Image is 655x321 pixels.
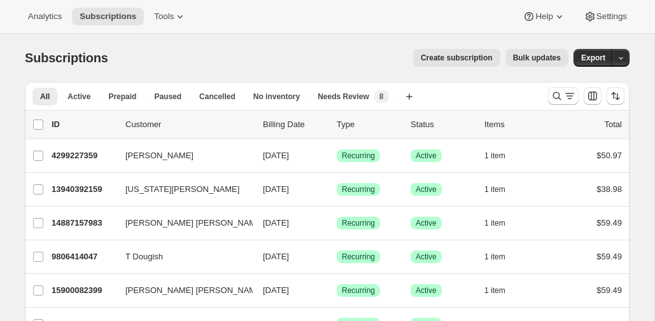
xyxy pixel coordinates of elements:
[154,11,174,22] span: Tools
[484,151,505,161] span: 1 item
[52,250,115,263] p: 9806414047
[263,151,289,160] span: [DATE]
[548,87,579,105] button: Search and filter results
[263,252,289,261] span: [DATE]
[342,184,375,195] span: Recurring
[605,118,622,131] p: Total
[513,53,561,63] span: Bulk updates
[596,151,622,160] span: $50.97
[399,88,419,106] button: Create new view
[52,282,622,299] div: 15900082399[PERSON_NAME] [PERSON_NAME][DATE]SuccessRecurringSuccessActive1 item$59.49
[72,8,144,25] button: Subscriptions
[52,181,622,198] div: 13940392159[US_STATE][PERSON_NAME][DATE]SuccessRecurringSuccessActive1 item$38.98
[52,284,115,297] p: 15900082399
[596,252,622,261] span: $59.49
[263,285,289,295] span: [DATE]
[108,92,136,102] span: Prepaid
[596,218,622,228] span: $59.49
[52,248,622,266] div: 9806414047T Dougish[DATE]SuccessRecurringSuccessActive1 item$59.49
[263,118,327,131] p: Billing Date
[263,218,289,228] span: [DATE]
[416,285,437,296] span: Active
[484,248,519,266] button: 1 item
[484,118,548,131] div: Items
[379,92,384,102] span: 8
[584,87,602,105] button: Customize table column order and visibility
[413,49,500,67] button: Create subscription
[484,214,519,232] button: 1 item
[125,118,253,131] p: Customer
[596,184,622,194] span: $38.98
[25,51,108,65] span: Subscriptions
[337,118,400,131] div: Type
[581,53,605,63] span: Export
[118,247,245,267] button: T Dougish
[20,8,69,25] button: Analytics
[342,285,375,296] span: Recurring
[28,11,62,22] span: Analytics
[125,250,163,263] span: T Dougish
[576,8,635,25] button: Settings
[146,8,194,25] button: Tools
[125,217,264,229] span: [PERSON_NAME] [PERSON_NAME]
[263,184,289,194] span: [DATE]
[416,218,437,228] span: Active
[535,11,553,22] span: Help
[253,92,300,102] span: No inventory
[52,118,622,131] div: IDCustomerBilling DateTypeStatusItemsTotal
[80,11,136,22] span: Subscriptions
[342,151,375,161] span: Recurring
[505,49,568,67] button: Bulk updates
[574,49,613,67] button: Export
[411,118,474,131] p: Status
[421,53,493,63] span: Create subscription
[125,284,264,297] span: [PERSON_NAME] [PERSON_NAME]
[125,183,239,196] span: [US_STATE][PERSON_NAME]
[484,181,519,198] button: 1 item
[484,252,505,262] span: 1 item
[52,183,115,196] p: 13940392159
[596,285,622,295] span: $59.49
[154,92,181,102] span: Paused
[484,218,505,228] span: 1 item
[118,213,245,233] button: [PERSON_NAME] [PERSON_NAME]
[484,285,505,296] span: 1 item
[52,149,115,162] p: 4299227359
[318,92,369,102] span: Needs Review
[515,8,573,25] button: Help
[416,151,437,161] span: Active
[484,282,519,299] button: 1 item
[118,280,245,301] button: [PERSON_NAME] [PERSON_NAME]
[416,184,437,195] span: Active
[52,214,622,232] div: 14887157983[PERSON_NAME] [PERSON_NAME][DATE]SuccessRecurringSuccessActive1 item$59.49
[484,184,505,195] span: 1 item
[118,146,245,166] button: [PERSON_NAME]
[40,92,50,102] span: All
[342,252,375,262] span: Recurring
[484,147,519,165] button: 1 item
[342,218,375,228] span: Recurring
[596,11,627,22] span: Settings
[52,217,115,229] p: 14887157983
[67,92,90,102] span: Active
[52,118,115,131] p: ID
[125,149,194,162] span: [PERSON_NAME]
[52,147,622,165] div: 4299227359[PERSON_NAME][DATE]SuccessRecurringSuccessActive1 item$50.97
[607,87,624,105] button: Sort the results
[199,92,236,102] span: Cancelled
[416,252,437,262] span: Active
[118,179,245,200] button: [US_STATE][PERSON_NAME]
